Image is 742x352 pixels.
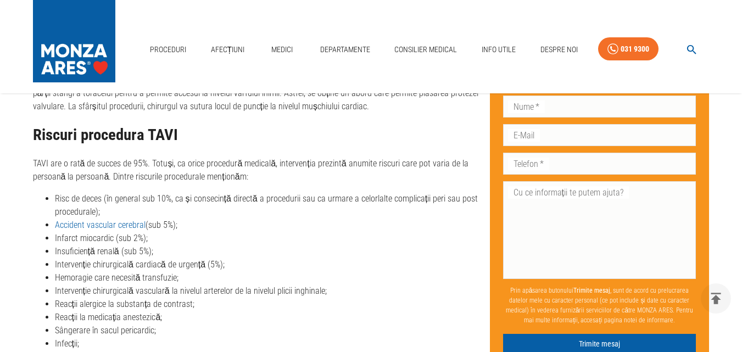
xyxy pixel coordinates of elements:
[55,232,481,245] li: Infarct miocardic (sub 2%);
[55,324,481,337] li: Sângerare în sacul pericardic;
[316,38,375,61] a: Departamente
[390,38,461,61] a: Consilier Medical
[55,284,481,298] li: Intervenție chirurgicală vasculară la nivelul arterelor de la nivelul plicii inghinale;
[55,271,481,284] li: Hemoragie care necesită transfuzie;
[701,283,731,314] button: delete
[55,258,481,271] li: Intervenție chirurgicală cardiacă de urgență (5%);
[477,38,520,61] a: Info Utile
[55,337,481,350] li: Infecții;
[598,37,659,61] a: 031 9300
[33,157,481,183] p: TAVI are o rată de succes de 95%. Totuși, ca orice procedură medicală, intervenția prezintă anumi...
[55,245,481,258] li: Insuficiență renală (sub 5%);
[55,220,146,230] a: Accident vascular cerebral
[573,287,610,294] b: Trimite mesaj
[265,38,300,61] a: Medici
[146,38,191,61] a: Proceduri
[207,38,249,61] a: Afecțiuni
[55,311,481,324] li: Reacții la medicația anestezică;
[503,281,696,329] p: Prin apăsarea butonului , sunt de acord cu prelucrarea datelor mele cu caracter personal (ce pot ...
[55,298,481,311] li: Reacții alergice la substanța de contrast;
[33,74,481,113] p: Procedura TAVI se poate efectua și prin abord transpical. În acest caz, o mică incizie numită tor...
[33,126,481,144] h2: Riscuri procedura TAVI
[55,219,481,232] li: (sub 5%);
[536,38,582,61] a: Despre Noi
[55,192,481,219] li: Risc de deces (în general sub 10%, ca și consecință directă a procedurii sau ca urmare a celorlal...
[621,42,649,56] div: 031 9300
